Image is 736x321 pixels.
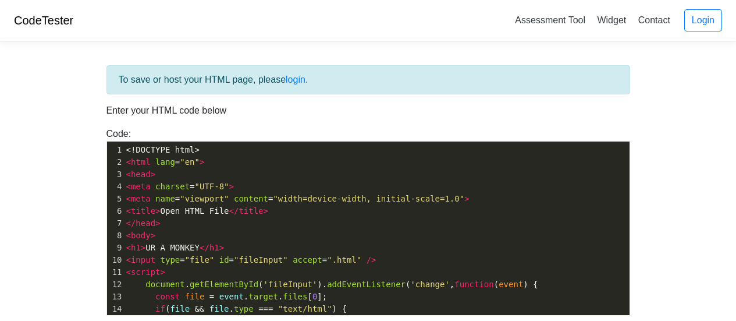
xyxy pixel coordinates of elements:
[367,255,376,264] span: />
[131,182,151,191] span: meta
[410,280,449,289] span: 'change'
[161,255,180,264] span: type
[107,205,124,217] div: 6
[126,243,225,252] span: UR A MONKEY
[155,182,190,191] span: charset
[229,206,239,216] span: </
[161,267,165,277] span: >
[155,304,165,313] span: if
[634,10,675,30] a: Contact
[126,182,131,191] span: <
[107,144,124,156] div: 1
[107,193,124,205] div: 5
[592,10,631,30] a: Widget
[499,280,523,289] span: event
[454,280,493,289] span: function
[126,280,538,289] span: . ( ). ( , ( ) {
[200,243,209,252] span: </
[286,75,305,84] a: login
[312,292,317,301] span: 0
[131,194,151,203] span: meta
[273,194,464,203] span: "width=device-width, initial-scale=1.0"
[107,254,124,266] div: 10
[136,218,155,228] span: head
[106,65,630,94] div: To save or host your HTML page, please .
[209,292,214,301] span: =
[126,182,234,191] span: =
[264,206,268,216] span: >
[155,206,160,216] span: >
[155,194,175,203] span: name
[126,231,131,240] span: <
[126,292,328,301] span: . . [ ];
[229,182,234,191] span: >
[200,157,204,167] span: >
[464,194,469,203] span: >
[219,255,229,264] span: id
[283,292,307,301] span: files
[264,280,318,289] span: 'fileInput'
[107,156,124,168] div: 2
[155,292,180,301] span: const
[180,194,229,203] span: "viewport"
[293,255,322,264] span: accept
[126,255,131,264] span: <
[141,243,145,252] span: >
[209,243,219,252] span: h1
[248,292,278,301] span: target
[185,255,215,264] span: "file"
[195,304,205,313] span: &&
[98,127,639,316] div: Code:
[234,255,288,264] span: "fileInput"
[126,145,200,154] span: <!DOCTYPE html>
[234,194,268,203] span: content
[107,217,124,230] div: 7
[190,280,258,289] span: getElementById
[107,230,124,242] div: 8
[510,10,590,30] a: Assessment Tool
[131,170,151,179] span: head
[327,255,361,264] span: ".html"
[234,304,254,313] span: type
[131,206,155,216] span: title
[107,242,124,254] div: 9
[195,182,229,191] span: "UTF-8"
[126,170,131,179] span: <
[151,170,155,179] span: >
[258,304,273,313] span: ===
[180,157,200,167] span: "en"
[126,218,136,228] span: </
[684,9,722,31] a: Login
[209,304,229,313] span: file
[126,255,376,264] span: = = =
[131,157,151,167] span: html
[131,231,151,240] span: body
[155,218,160,228] span: >
[107,266,124,278] div: 11
[145,280,184,289] span: document
[126,267,131,277] span: <
[131,243,141,252] span: h1
[106,104,630,118] p: Enter your HTML code below
[126,206,269,216] span: Open HTML File
[107,303,124,315] div: 14
[126,157,131,167] span: <
[219,243,224,252] span: >
[14,14,73,27] a: CodeTester
[126,243,131,252] span: <
[107,181,124,193] div: 4
[131,267,161,277] span: script
[107,168,124,181] div: 3
[126,206,131,216] span: <
[151,231,155,240] span: >
[170,304,190,313] span: file
[126,304,347,313] span: ( . ) {
[239,206,263,216] span: title
[185,292,205,301] span: file
[126,194,470,203] span: = =
[126,194,131,203] span: <
[327,280,406,289] span: addEventListener
[131,255,155,264] span: input
[126,157,205,167] span: =
[219,292,244,301] span: event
